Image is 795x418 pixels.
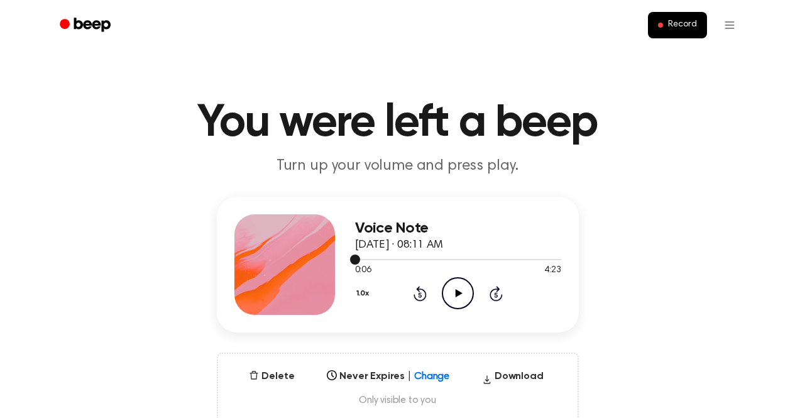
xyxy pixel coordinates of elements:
[648,12,706,38] button: Record
[715,10,745,40] button: Open menu
[51,13,122,38] a: Beep
[156,156,639,177] p: Turn up your volume and press play.
[355,239,443,251] span: [DATE] · 08:11 AM
[544,264,561,277] span: 4:23
[477,369,549,389] button: Download
[355,283,374,304] button: 1.0x
[668,19,696,31] span: Record
[244,369,299,384] button: Delete
[76,101,720,146] h1: You were left a beep
[233,394,562,407] span: Only visible to you
[355,220,561,237] h3: Voice Note
[355,264,371,277] span: 0:06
